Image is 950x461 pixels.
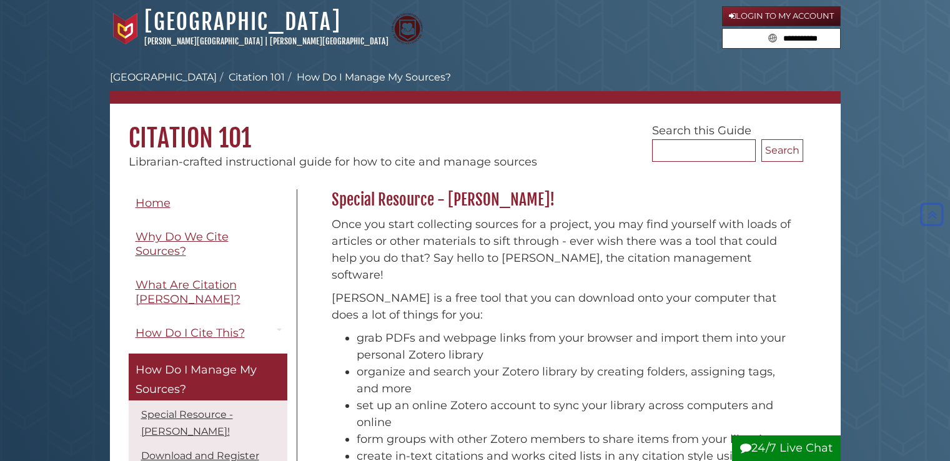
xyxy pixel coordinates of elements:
[136,278,240,306] span: What Are Citation [PERSON_NAME]?
[144,36,263,46] a: [PERSON_NAME][GEOGRAPHIC_DATA]
[129,319,287,347] a: How Do I Cite This?
[129,189,287,217] a: Home
[265,36,268,46] span: |
[129,155,537,169] span: Librarian-crafted instructional guide for how to cite and manage sources
[144,8,341,36] a: [GEOGRAPHIC_DATA]
[722,6,841,26] a: Login to My Account
[141,409,233,437] a: Special Resource - [PERSON_NAME]!
[129,354,287,400] a: How Do I Manage My Sources?
[110,104,841,154] h1: Citation 101
[392,13,423,44] img: Calvin Theological Seminary
[357,330,797,364] li: grab PDFs and webpage links from your browser and import them into your personal Zotero library
[332,216,797,284] p: Once you start collecting sources for a project, you may find yourself with loads of articles or ...
[761,139,803,162] button: Search
[332,290,797,324] p: [PERSON_NAME] is a free tool that you can download onto your computer that does a lot of things f...
[357,397,797,431] li: set up an online Zotero account to sync your library across computers and online
[357,431,797,448] li: form groups with other Zotero members to share items from your libraries
[357,364,797,397] li: organize and search your Zotero library by creating folders, assigning tags, and more
[129,271,287,313] a: What Are Citation [PERSON_NAME]?
[325,190,803,210] h2: Special Resource - [PERSON_NAME]!
[229,71,285,83] a: Citation 101
[136,326,245,340] span: How Do I Cite This?
[270,36,388,46] a: [PERSON_NAME][GEOGRAPHIC_DATA]
[732,435,841,461] button: 24/7 Live Chat
[110,71,217,83] a: [GEOGRAPHIC_DATA]
[136,230,229,258] span: Why Do We Cite Sources?
[110,70,841,104] nav: breadcrumb
[722,28,841,49] form: Search library guides, policies, and FAQs.
[136,196,171,210] span: Home
[764,29,781,46] button: Search
[129,223,287,265] a: Why Do We Cite Sources?
[110,13,141,44] img: Calvin University
[136,363,257,397] span: How Do I Manage My Sources?
[285,70,451,85] li: How Do I Manage My Sources?
[917,208,947,222] a: Back to Top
